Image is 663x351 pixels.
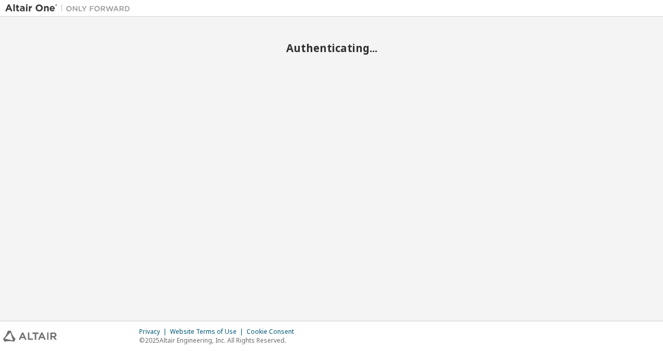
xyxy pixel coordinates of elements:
p: © 2025 Altair Engineering, Inc. All Rights Reserved. [139,336,300,345]
div: Privacy [139,328,170,336]
div: Cookie Consent [247,328,300,336]
img: altair_logo.svg [3,331,57,342]
img: Altair One [5,3,136,14]
h2: Authenticating... [5,41,658,55]
div: Website Terms of Use [170,328,247,336]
